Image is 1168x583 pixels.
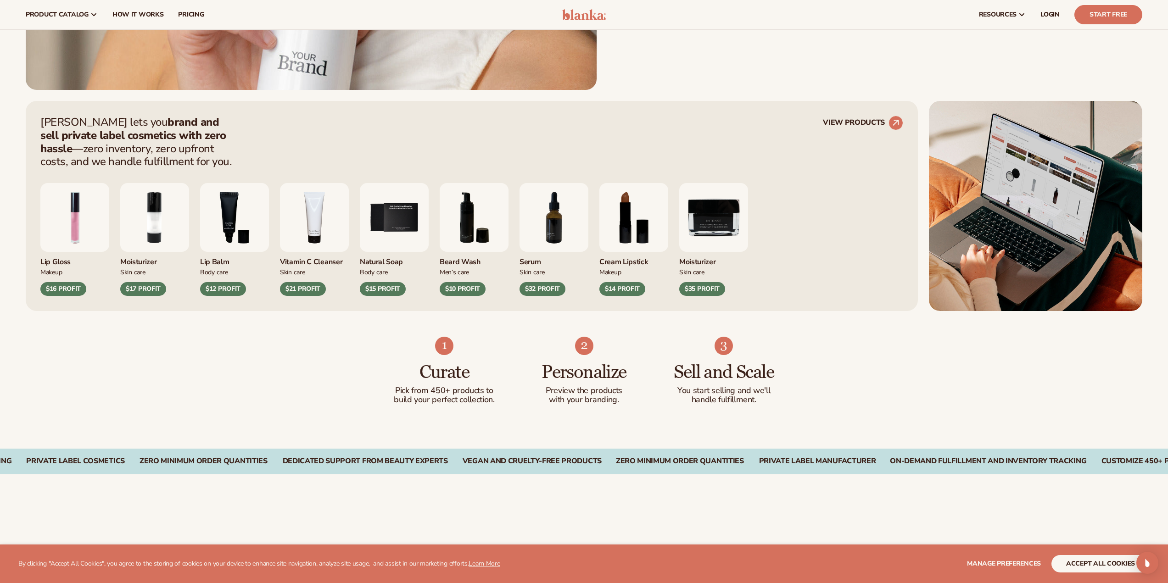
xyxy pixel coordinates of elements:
div: Skin Care [280,267,349,277]
img: Shopify Image 6 [715,337,733,355]
div: DEDICATED SUPPORT FROM BEAUTY EXPERTS [282,457,447,466]
button: Manage preferences [967,555,1041,572]
div: $17 PROFIT [120,282,166,296]
div: On-Demand Fulfillment and Inventory Tracking [890,457,1087,466]
img: Moisturizer. [679,183,748,252]
div: Lip Balm [200,252,269,267]
p: By clicking "Accept All Cookies", you agree to the storing of cookies on your device to enhance s... [18,560,500,568]
img: Shopify Image 4 [435,337,453,355]
span: Manage preferences [967,559,1041,568]
div: Open Intercom Messenger [1136,552,1158,574]
span: How It Works [112,11,164,18]
img: Shopify Image 5 [575,337,593,355]
div: Skin Care [679,267,748,277]
p: with your branding. [532,395,636,405]
img: Vitamin c cleanser. [280,183,349,252]
p: Preview the products [532,386,636,395]
button: accept all cookies [1051,555,1150,572]
span: LOGIN [1040,11,1060,18]
div: Moisturizer [679,252,748,267]
div: $14 PROFIT [599,282,645,296]
p: [PERSON_NAME] lets you —zero inventory, zero upfront costs, and we handle fulfillment for you. [40,116,238,168]
p: handle fulfillment. [672,395,776,405]
div: Serum [520,252,588,267]
div: 7 / 9 [520,183,588,296]
div: Natural Soap [360,252,429,267]
div: $35 PROFIT [679,282,725,296]
div: $10 PROFIT [440,282,486,296]
h3: Sell and Scale [672,362,776,383]
strong: brand and sell private label cosmetics with zero hassle [40,115,226,156]
div: ZERO MINIMUM ORDER QUANTITIES [140,457,268,466]
div: Zero Minimum Order Quantities [616,457,744,466]
div: 8 / 9 [599,183,668,296]
div: 5 / 9 [360,183,429,296]
div: PRIVATE LABEL COSMETICS [27,457,125,466]
a: Learn More [469,559,500,568]
img: Pink lip gloss. [40,183,109,252]
div: Skin Care [120,267,189,277]
span: product catalog [26,11,89,18]
div: Men’s Care [440,267,509,277]
a: Start Free [1074,5,1142,24]
div: Skin Care [520,267,588,277]
h3: Personalize [532,362,636,383]
span: pricing [178,11,204,18]
img: Shopify Image 2 [929,101,1142,311]
div: Vegan and Cruelty-Free Products [462,457,601,466]
img: Luxury cream lipstick. [599,183,668,252]
div: Cream Lipstick [599,252,668,267]
img: Collagen and retinol serum. [520,183,588,252]
div: 4 / 9 [280,183,349,296]
div: $21 PROFIT [280,282,326,296]
img: Nature bar of soap. [360,183,429,252]
img: logo [562,9,606,20]
div: $16 PROFIT [40,282,86,296]
img: Foaming beard wash. [440,183,509,252]
div: Makeup [40,267,109,277]
div: Lip Gloss [40,252,109,267]
div: 9 / 9 [679,183,748,296]
div: 2 / 9 [120,183,189,296]
div: Body Care [200,267,269,277]
div: $32 PROFIT [520,282,565,296]
div: PRIVATE LABEL MANUFACTURER [759,457,876,466]
div: 6 / 9 [440,183,509,296]
div: Beard Wash [440,252,509,267]
div: $15 PROFIT [360,282,406,296]
div: $12 PROFIT [200,282,246,296]
div: Moisturizer [120,252,189,267]
p: You start selling and we'll [672,386,776,395]
div: Vitamin C Cleanser [280,252,349,267]
span: resources [979,11,1017,18]
div: Body Care [360,267,429,277]
a: VIEW PRODUCTS [823,116,903,130]
h3: Curate [393,362,496,383]
div: 3 / 9 [200,183,269,296]
p: Pick from 450+ products to build your perfect collection. [393,386,496,405]
div: 1 / 9 [40,183,109,296]
img: Moisturizing lotion. [120,183,189,252]
img: Smoothing lip balm. [200,183,269,252]
div: Makeup [599,267,668,277]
